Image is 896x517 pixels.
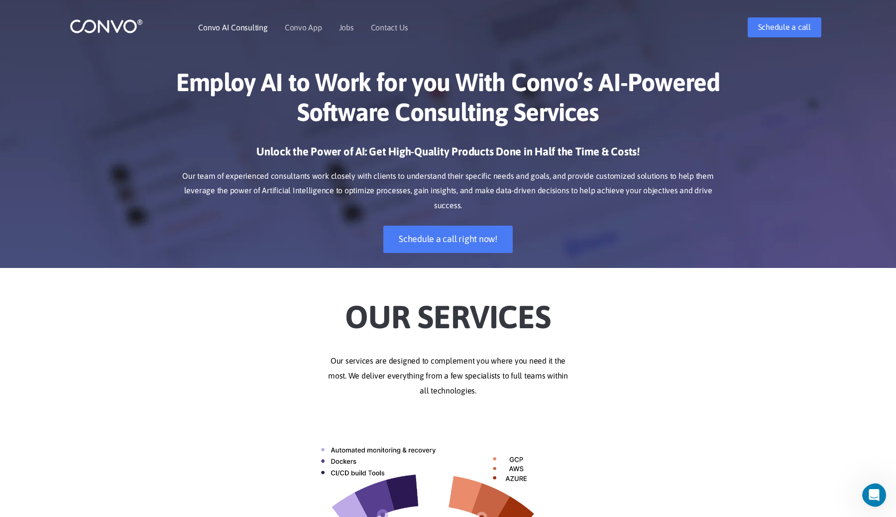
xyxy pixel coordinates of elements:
h3: Unlock the Power of AI: Get High-Quality Products Done in Half the Time & Costs! [172,144,724,166]
iframe: Intercom live chat [862,483,893,507]
p: Our team of experienced consultants work closely with clients to understand their specific needs ... [172,169,724,214]
h2: Our Services [172,283,724,339]
p: Our services are designed to complement you where you need it the most. We deliver everything fro... [172,354,724,398]
a: Jobs [339,23,354,31]
a: Schedule a call right now! [383,226,513,253]
a: Convo AI Consulting [198,23,267,31]
a: Schedule a call [748,17,821,37]
a: Convo App [285,23,322,31]
a: Contact Us [371,23,408,31]
img: logo_1.png [70,18,143,34]
h1: Employ AI to Work for you With Convo’s AI-Powered Software Consulting Services [172,67,724,134]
